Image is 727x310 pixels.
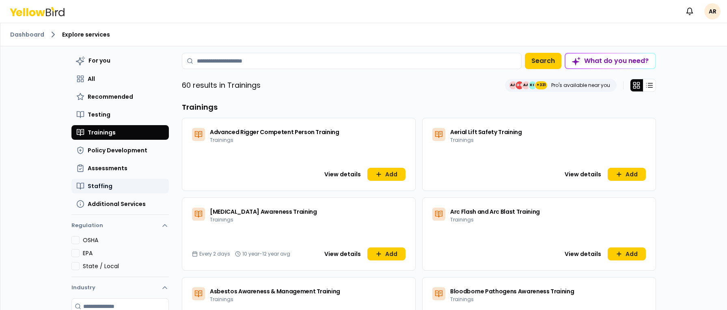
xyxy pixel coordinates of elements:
button: Assessments [71,161,169,176]
span: Asbestos Awareness & Management Training [210,287,340,295]
span: Trainings [450,296,474,303]
button: For you [71,53,169,68]
button: Add [608,168,646,181]
button: Testing [71,107,169,122]
span: +331 [537,81,546,89]
button: View details [319,247,366,260]
span: AA [522,81,530,89]
button: Add [367,247,406,260]
span: Assessments [88,164,127,172]
label: State / Local [83,262,169,270]
button: All [71,72,169,86]
span: Advanced Rigger Competent Person Training [210,128,339,136]
span: 10 year-12 year avg [242,251,290,257]
span: Trainings [210,216,233,223]
button: Add [608,247,646,260]
a: Dashboard [10,30,44,39]
nav: breadcrumb [10,30,717,39]
button: View details [560,168,606,181]
h3: Trainings [182,102,656,113]
span: KO [529,81,537,89]
div: What do you need? [565,54,655,68]
span: Trainings [450,137,474,143]
button: Add [367,168,406,181]
span: Trainings [210,137,233,143]
span: AR [704,3,721,20]
span: Trainings [450,216,474,223]
button: Staffing [71,179,169,193]
span: Staffing [88,182,112,190]
span: AA [509,81,517,89]
div: Regulation [71,236,169,277]
button: What do you need? [565,53,656,69]
button: Policy Development [71,143,169,158]
button: Trainings [71,125,169,140]
span: Trainings [88,128,116,137]
button: Regulation [71,218,169,236]
button: Recommended [71,89,169,104]
p: Pro's available near you [551,82,610,89]
span: Bloodborne Pathogens Awareness Training [450,287,574,295]
span: [MEDICAL_DATA] Awareness Training [210,208,317,216]
span: For you [88,56,110,65]
span: Testing [88,111,110,119]
span: Explore services [62,30,110,39]
span: Additional Services [88,200,146,208]
span: Every 2 days [199,251,230,257]
p: 60 results in Trainings [182,80,261,91]
button: Search [525,53,561,69]
button: Industry [71,277,169,298]
span: GG [516,81,524,89]
span: All [88,75,95,83]
button: View details [560,247,606,260]
label: EPA [83,249,169,257]
span: Recommended [88,93,133,101]
span: Arc Flash and Arc Blast Training [450,208,540,216]
span: Aerial Lift Safety Training [450,128,522,136]
label: OSHA [83,236,169,244]
span: Policy Development [88,146,147,154]
button: View details [319,168,366,181]
button: Additional Services [71,197,169,211]
span: Trainings [210,296,233,303]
